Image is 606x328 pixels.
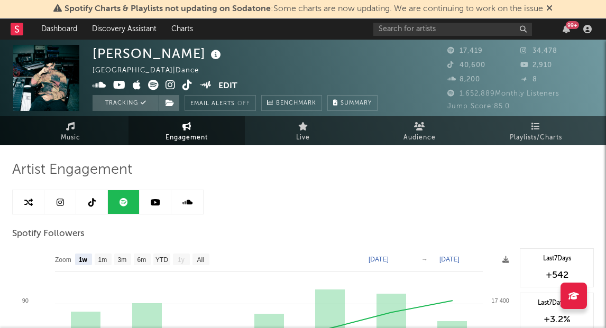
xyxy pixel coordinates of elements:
span: 40,600 [447,62,485,69]
a: Charts [164,18,200,40]
input: Search for artists [373,23,532,36]
a: Engagement [128,116,245,145]
text: [DATE] [369,256,389,263]
text: All [197,256,204,264]
text: 3m [118,256,127,264]
div: Last 7 Days (%) [526,298,588,308]
span: Audience [403,132,436,144]
text: Zoom [55,256,71,264]
div: [PERSON_NAME] [93,45,224,62]
span: Dismiss [546,5,553,13]
span: Spotify Charts & Playlists not updating on Sodatone [65,5,271,13]
span: Artist Engagement [12,164,132,176]
span: Music [61,132,80,144]
span: Engagement [166,132,208,144]
text: 1m [98,256,107,264]
button: Tracking [93,95,159,111]
span: 2,910 [520,62,552,69]
a: Benchmark [261,95,322,111]
div: +3.2 % [526,313,588,326]
button: 99+ [563,25,570,33]
text: 1y [178,256,185,264]
span: Benchmark [276,97,316,110]
text: 6m [137,256,146,264]
span: 8,200 [447,76,480,83]
a: Audience [361,116,478,145]
span: Jump Score: 85.0 [447,103,510,110]
span: 8 [520,76,537,83]
a: Dashboard [34,18,85,40]
a: Discovery Assistant [85,18,164,40]
span: : Some charts are now updating. We are continuing to work on the issue [65,5,543,13]
text: → [421,256,428,263]
span: 34,478 [520,48,557,54]
div: +542 [526,269,588,282]
div: [GEOGRAPHIC_DATA] | Dance [93,64,211,77]
text: 90 [22,297,29,304]
span: Summary [341,100,372,106]
span: Spotify Followers [12,228,85,240]
a: Playlists/Charts [478,116,594,145]
span: 1,652,889 Monthly Listeners [447,90,559,97]
span: Live [296,132,310,144]
button: Edit [218,80,237,93]
em: Off [237,101,250,107]
a: Live [245,116,361,145]
text: 17 400 [491,297,509,304]
span: 17,419 [447,48,483,54]
text: YTD [155,256,168,264]
button: Summary [327,95,378,111]
button: Email AlertsOff [185,95,256,111]
text: [DATE] [439,256,460,263]
a: Music [12,116,128,145]
div: 99 + [566,21,579,29]
div: Last 7 Days [526,254,588,264]
text: 1w [79,256,88,264]
span: Playlists/Charts [510,132,562,144]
